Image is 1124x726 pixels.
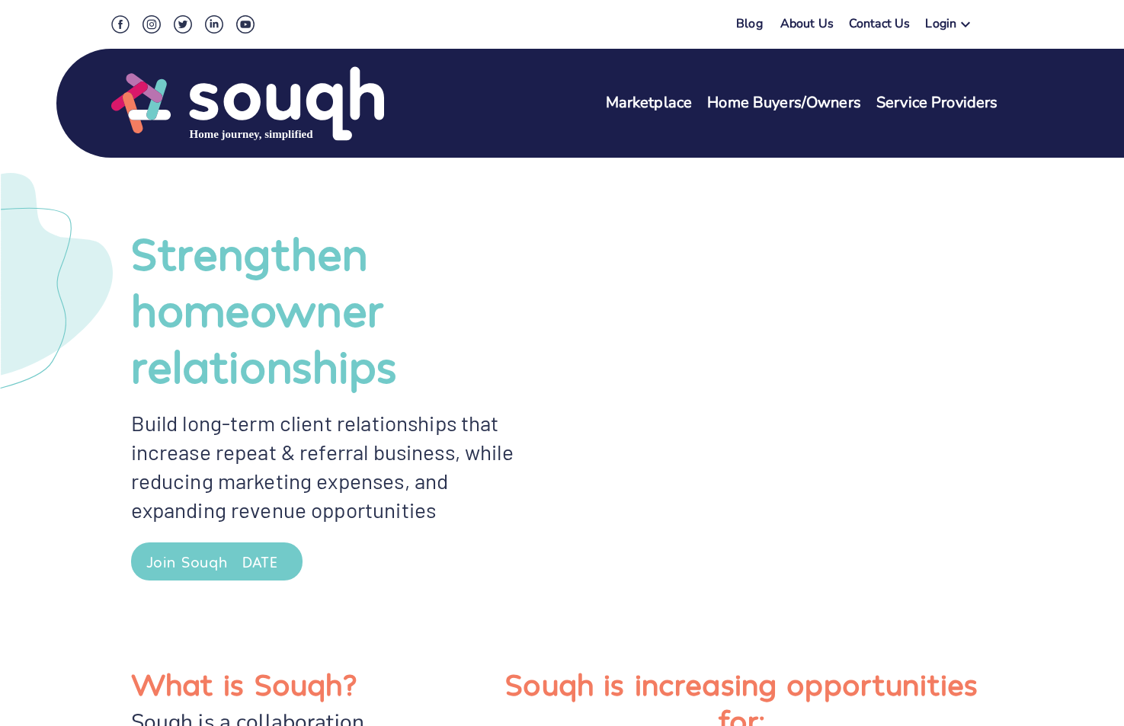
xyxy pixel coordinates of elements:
div: Join Souqh [DATE] [146,548,288,575]
img: LinkedIn Social Icon [205,15,223,34]
div: What is Souqh? [131,665,431,702]
a: Contact Us [849,15,911,37]
img: Facebook Social Icon [111,15,130,34]
img: Twitter Social Icon [174,15,192,34]
a: Blog [736,15,763,32]
a: About Us [780,15,834,37]
img: Souqh Logo [111,65,384,142]
iframe: Souqh: The Ultimate Realtor Collaboration Platform for Seamless Homeowner Journeys! [568,228,988,519]
a: Marketplace [606,92,693,114]
button: Join Souqh [DATE] [131,542,303,580]
a: Service Providers [876,92,998,114]
img: Instagram Social Icon [143,15,161,34]
div: Login [925,15,956,37]
div: Build long-term client relationships that increase repeat & referral business, while reducing mar... [131,408,562,524]
a: Home Buyers/Owners [707,92,861,114]
img: Youtube Social Icon [236,15,255,34]
div: Strengthen homeowner relationships [131,224,562,393]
